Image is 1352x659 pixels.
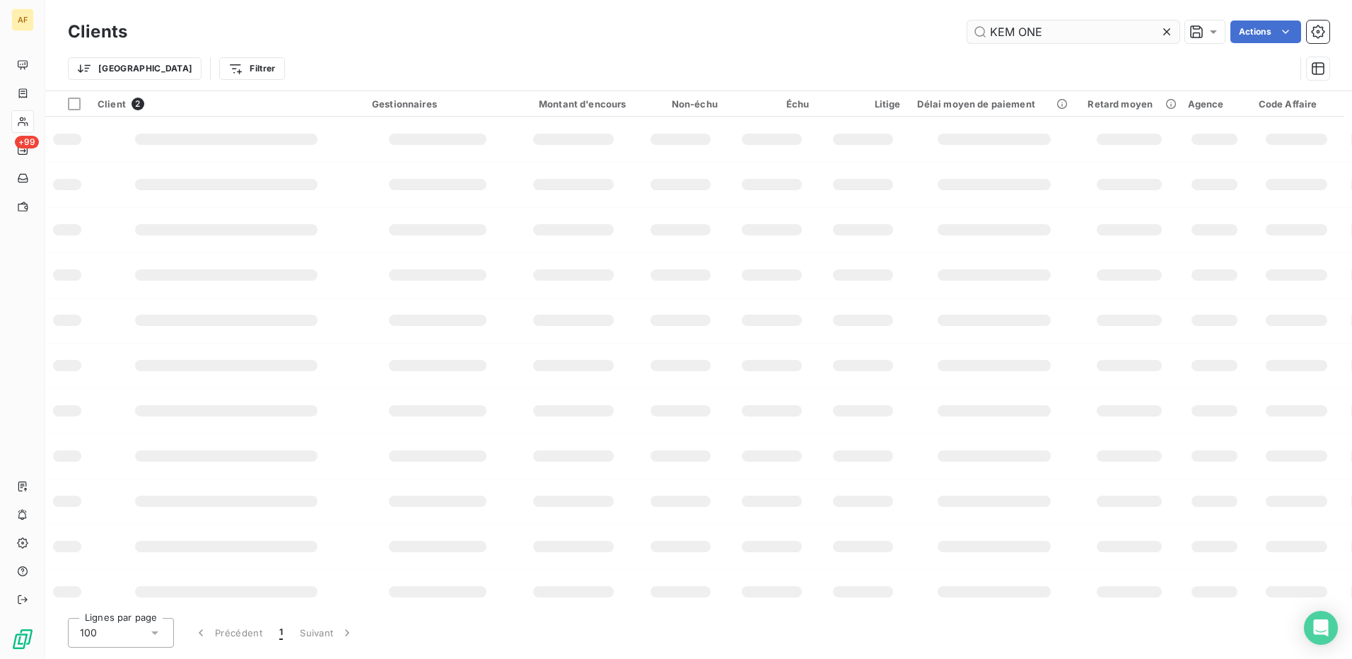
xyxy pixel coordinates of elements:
[1304,611,1338,645] div: Open Intercom Messenger
[1088,98,1170,110] div: Retard moyen
[520,98,626,110] div: Montant d'encours
[68,19,127,45] h3: Clients
[68,57,202,80] button: [GEOGRAPHIC_DATA]
[735,98,809,110] div: Échu
[132,98,144,110] span: 2
[1230,21,1301,43] button: Actions
[643,98,718,110] div: Non-échu
[271,618,291,648] button: 1
[11,628,34,651] img: Logo LeanPay
[219,57,284,80] button: Filtrer
[826,98,900,110] div: Litige
[279,626,283,640] span: 1
[917,98,1071,110] div: Délai moyen de paiement
[372,98,503,110] div: Gestionnaires
[80,626,97,640] span: 100
[967,21,1179,43] input: Rechercher
[1188,98,1242,110] div: Agence
[291,618,363,648] button: Suivant
[1259,98,1335,110] div: Code Affaire
[15,136,39,148] span: +99
[185,618,271,648] button: Précédent
[98,98,126,110] span: Client
[11,8,34,31] div: AF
